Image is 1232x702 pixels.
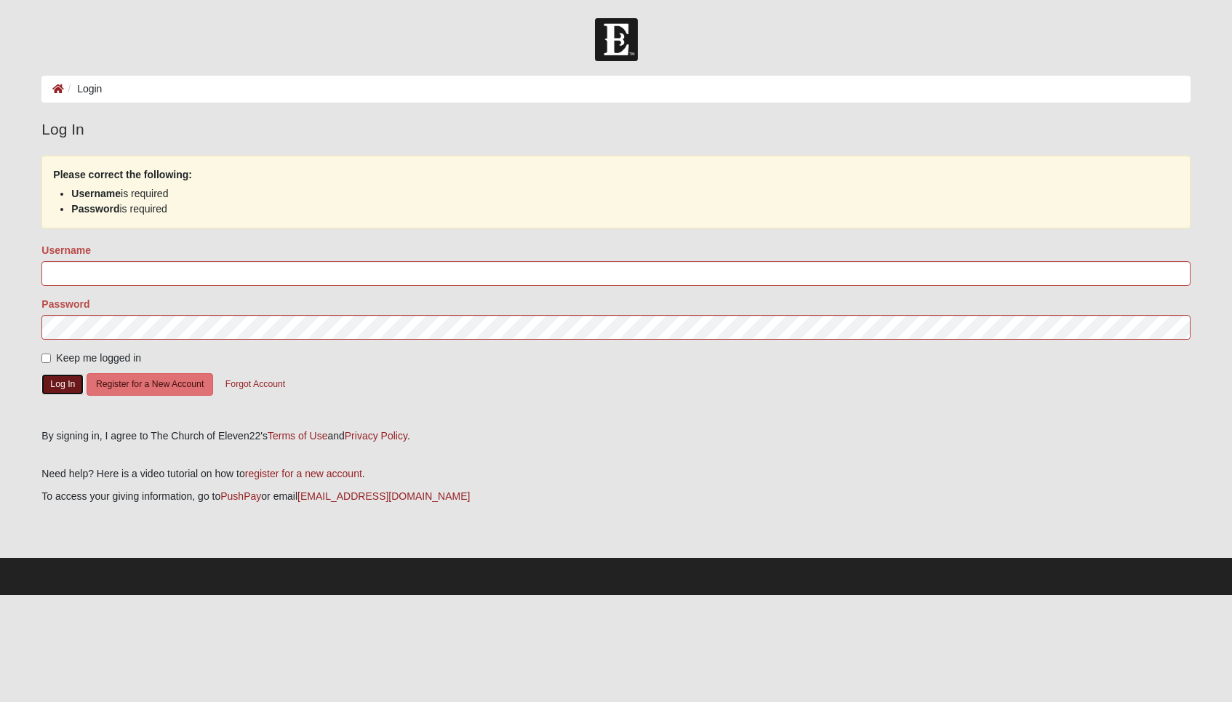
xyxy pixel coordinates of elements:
[41,156,1190,228] div: Please correct the following:
[268,430,327,442] a: Terms of Use
[41,374,84,395] button: Log In
[41,297,89,311] label: Password
[56,352,141,364] span: Keep me logged in
[71,202,1160,217] li: is required
[297,490,470,502] a: [EMAIL_ADDRESS][DOMAIN_NAME]
[41,354,51,363] input: Keep me logged in
[41,118,1190,141] legend: Log In
[64,81,102,97] li: Login
[345,430,407,442] a: Privacy Policy
[216,373,295,396] button: Forgot Account
[245,468,362,479] a: register for a new account
[71,186,1160,202] li: is required
[87,373,213,396] button: Register for a New Account
[220,490,261,502] a: PushPay
[41,489,1190,504] p: To access your giving information, go to or email
[595,18,638,61] img: Church of Eleven22 Logo
[41,466,1190,482] p: Need help? Here is a video tutorial on how to .
[71,188,121,199] strong: Username
[41,428,1190,444] div: By signing in, I agree to The Church of Eleven22's and .
[71,203,119,215] strong: Password
[41,243,91,258] label: Username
